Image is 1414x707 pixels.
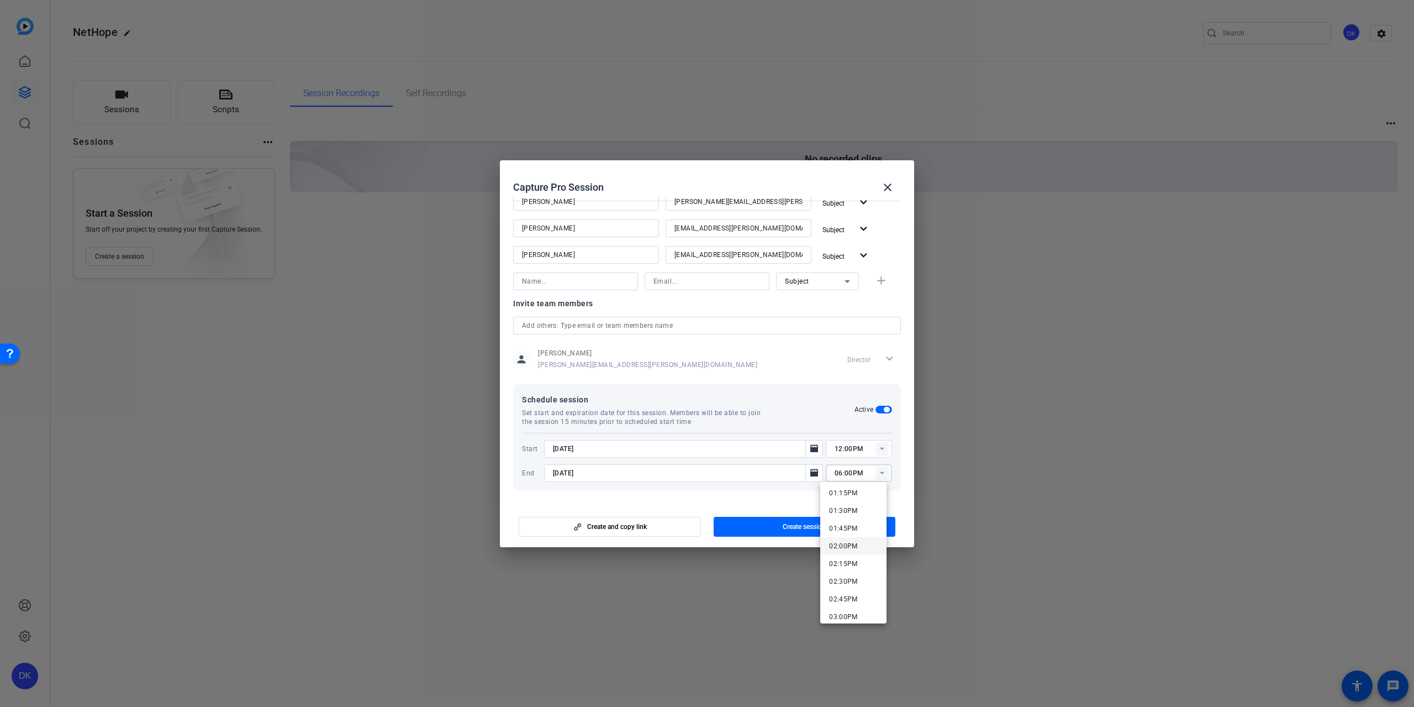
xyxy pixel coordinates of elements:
[522,222,650,235] input: Name...
[822,200,845,207] span: Subject
[829,578,858,585] span: 02:30PM
[829,525,858,532] span: 01:45PM
[822,253,845,260] span: Subject
[522,319,892,332] input: Add others: Type email or team members name
[822,226,845,234] span: Subject
[553,442,803,455] input: Choose start date
[857,196,870,210] mat-icon: expand_more
[785,277,809,285] span: Subject
[538,360,757,369] span: [PERSON_NAME][EMAIL_ADDRESS][PERSON_NAME][DOMAIN_NAME]
[674,195,803,208] input: Email...
[553,467,803,480] input: Choose expiration date
[835,442,892,455] input: Time
[653,275,761,288] input: Email...
[674,248,803,261] input: Email...
[522,195,650,208] input: Name...
[522,469,541,478] span: End
[818,219,875,239] button: Subject
[818,246,875,266] button: Subject
[829,560,858,568] span: 02:15PM
[519,517,701,537] button: Create and copy link
[805,464,823,482] button: Open calendar
[857,222,870,236] mat-icon: expand_more
[829,489,858,497] span: 01:15PM
[829,542,858,550] span: 02:00PM
[587,522,647,531] span: Create and copy link
[522,275,629,288] input: Name...
[522,409,771,426] span: Set start and expiration date for this session. Members will be able to join the session 15 minut...
[538,349,757,358] span: [PERSON_NAME]
[714,517,896,537] button: Create session
[829,595,858,603] span: 02:45PM
[513,174,901,201] div: Capture Pro Session
[829,507,858,515] span: 01:30PM
[522,393,854,406] span: Schedule session
[805,440,823,458] button: Open calendar
[522,444,541,453] span: Start
[835,467,892,480] input: Time
[881,181,894,194] mat-icon: close
[522,248,650,261] input: Name...
[513,297,901,310] div: Invite team members
[854,405,874,414] h2: Active
[829,613,858,621] span: 03:00PM
[818,193,875,213] button: Subject
[513,351,530,368] mat-icon: person
[674,222,803,235] input: Email...
[857,249,870,263] mat-icon: expand_more
[783,522,826,531] span: Create session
